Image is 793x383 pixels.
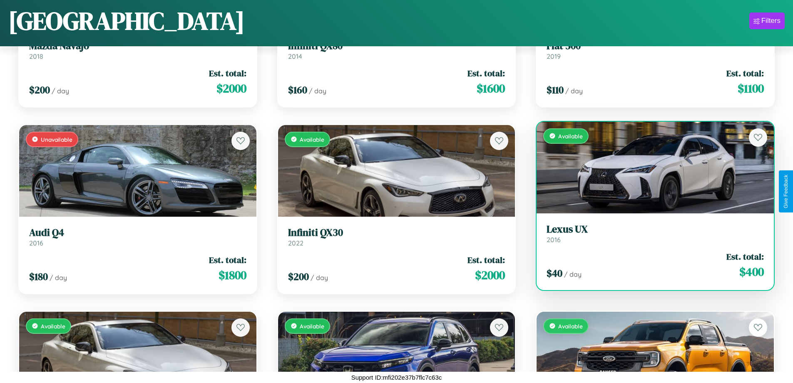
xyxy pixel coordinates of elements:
[29,52,43,60] span: 2018
[29,227,246,247] a: Audi Q42016
[209,67,246,79] span: Est. total:
[209,254,246,266] span: Est. total:
[739,263,764,280] span: $ 400
[288,227,505,247] a: Infiniti QX302022
[311,273,328,282] span: / day
[558,323,583,330] span: Available
[738,80,764,97] span: $ 1100
[467,254,505,266] span: Est. total:
[29,83,50,97] span: $ 200
[29,40,246,60] a: Mazda Navajo2018
[300,136,324,143] span: Available
[547,40,764,52] h3: Fiat 500
[547,235,561,244] span: 2016
[547,40,764,60] a: Fiat 5002019
[309,87,326,95] span: / day
[547,223,764,244] a: Lexus UX2016
[547,266,562,280] span: $ 40
[41,323,65,330] span: Available
[547,83,564,97] span: $ 110
[50,273,67,282] span: / day
[351,372,442,383] p: Support ID: mfi202e37b7flc7c63c
[564,270,582,278] span: / day
[41,136,72,143] span: Unavailable
[29,227,246,239] h3: Audi Q4
[29,239,43,247] span: 2016
[288,227,505,239] h3: Infiniti QX30
[761,17,781,25] div: Filters
[288,83,307,97] span: $ 160
[749,13,785,29] button: Filters
[547,223,764,235] h3: Lexus UX
[547,52,561,60] span: 2019
[288,239,303,247] span: 2022
[288,40,505,60] a: Infiniti QX802014
[219,267,246,283] span: $ 1800
[783,175,789,208] div: Give Feedback
[288,40,505,52] h3: Infiniti QX80
[8,4,245,38] h1: [GEOGRAPHIC_DATA]
[565,87,583,95] span: / day
[216,80,246,97] span: $ 2000
[288,270,309,283] span: $ 200
[467,67,505,79] span: Est. total:
[300,323,324,330] span: Available
[558,133,583,140] span: Available
[726,250,764,263] span: Est. total:
[288,52,302,60] span: 2014
[477,80,505,97] span: $ 1600
[475,267,505,283] span: $ 2000
[52,87,69,95] span: / day
[29,40,246,52] h3: Mazda Navajo
[726,67,764,79] span: Est. total:
[29,270,48,283] span: $ 180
